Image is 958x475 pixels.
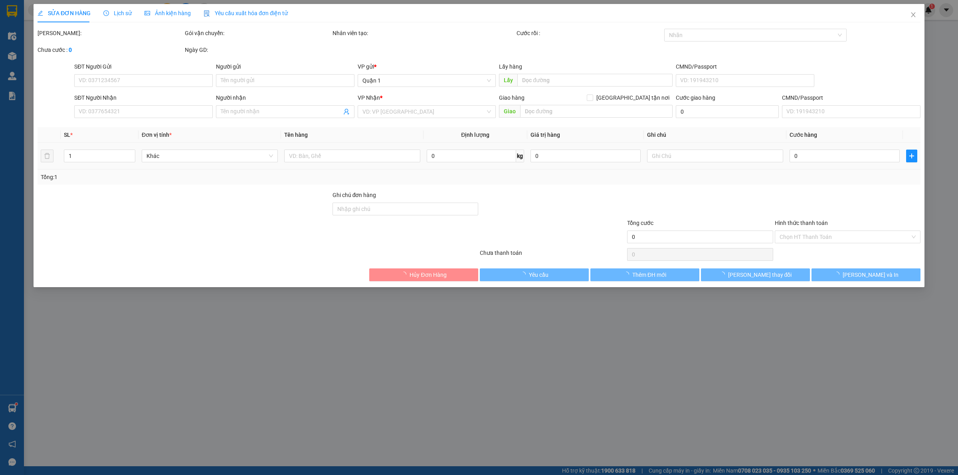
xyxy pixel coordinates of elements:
[530,132,560,138] span: Giá trị hàng
[499,74,517,87] span: Lấy
[146,150,273,162] span: Khác
[627,220,653,226] span: Tổng cước
[676,95,715,101] label: Cước giao hàng
[204,10,210,17] img: icon
[906,150,917,162] button: plus
[216,93,354,102] div: Người nhận
[647,150,783,162] input: Ghi Chú
[185,29,331,37] div: Gói vận chuyển:
[333,203,478,215] input: Ghi chú đơn hàng
[843,270,899,279] span: [PERSON_NAME] và In
[142,132,172,138] span: Đơn vị tính
[719,272,728,277] span: loading
[38,45,183,54] div: Chưa cước :
[480,268,589,281] button: Yêu cầu
[728,270,792,279] span: [PERSON_NAME] thay đổi
[520,272,529,277] span: loading
[676,62,814,71] div: CMND/Passport
[144,10,191,16] span: Ảnh kiện hàng
[520,105,673,118] input: Dọc đường
[790,132,817,138] span: Cước hàng
[907,153,917,159] span: plus
[834,272,843,277] span: loading
[517,29,662,37] div: Cước rồi :
[41,150,53,162] button: delete
[623,272,632,277] span: loading
[910,12,916,18] span: close
[358,95,380,101] span: VP Nhận
[74,62,213,71] div: SĐT Người Gửi
[516,150,524,162] span: kg
[593,93,673,102] span: [GEOGRAPHIC_DATA] tận nơi
[676,105,779,118] input: Cước giao hàng
[499,63,522,70] span: Lấy hàng
[812,268,920,281] button: [PERSON_NAME] và In
[64,132,70,138] span: SL
[358,62,496,71] div: VP gửi
[410,270,446,279] span: Hủy Đơn Hàng
[333,29,515,37] div: Nhân viên tạo:
[369,268,478,281] button: Hủy Đơn Hàng
[401,272,410,277] span: loading
[632,270,666,279] span: Thêm ĐH mới
[38,29,183,37] div: [PERSON_NAME]:
[185,45,331,54] div: Ngày GD:
[782,93,920,102] div: CMND/Passport
[701,268,810,281] button: [PERSON_NAME] thay đổi
[461,132,489,138] span: Định lượng
[333,192,376,198] label: Ghi chú đơn hàng
[529,270,548,279] span: Yêu cầu
[284,132,308,138] span: Tên hàng
[499,105,520,118] span: Giao
[204,10,288,16] span: Yêu cầu xuất hóa đơn điện tử
[69,47,72,53] b: 0
[103,10,132,16] span: Lịch sử
[362,75,491,87] span: Quận 1
[216,62,354,71] div: Người gửi
[41,173,370,181] div: Tổng: 1
[38,10,43,16] span: edit
[517,74,673,87] input: Dọc đường
[499,95,525,101] span: Giao hàng
[103,10,109,16] span: clock-circle
[644,127,786,143] th: Ghi chú
[775,220,828,226] label: Hình thức thanh toán
[74,93,213,102] div: SĐT Người Nhận
[590,268,699,281] button: Thêm ĐH mới
[343,108,350,115] span: user-add
[144,10,150,16] span: picture
[479,248,626,262] div: Chưa thanh toán
[38,10,91,16] span: SỬA ĐƠN HÀNG
[284,150,420,162] input: VD: Bàn, Ghế
[902,4,924,26] button: Close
